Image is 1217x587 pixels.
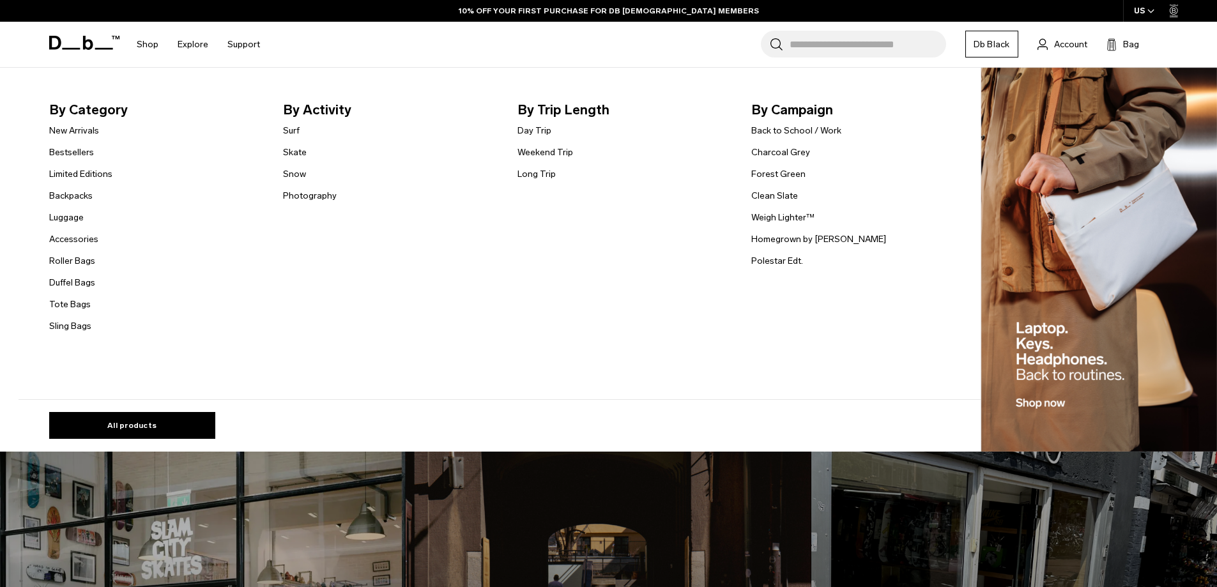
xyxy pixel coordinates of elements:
[49,412,215,439] a: All products
[283,124,300,137] a: Surf
[517,167,556,181] a: Long Trip
[283,189,337,202] a: Photography
[227,22,260,67] a: Support
[49,319,91,333] a: Sling Bags
[49,189,93,202] a: Backpacks
[459,5,759,17] a: 10% OFF YOUR FIRST PURCHASE FOR DB [DEMOGRAPHIC_DATA] MEMBERS
[49,298,91,311] a: Tote Bags
[751,189,798,202] a: Clean Slate
[1123,38,1139,51] span: Bag
[517,100,731,120] span: By Trip Length
[751,167,806,181] a: Forest Green
[751,211,815,224] a: Weigh Lighter™
[283,100,497,120] span: By Activity
[49,211,84,224] a: Luggage
[751,124,841,137] a: Back to School / Work
[283,146,307,159] a: Skate
[517,146,573,159] a: Weekend Trip
[751,233,886,246] a: Homegrown by [PERSON_NAME]
[49,146,94,159] a: Bestsellers
[1037,36,1087,52] a: Account
[49,167,112,181] a: Limited Editions
[751,254,803,268] a: Polestar Edt.
[517,124,551,137] a: Day Trip
[49,254,95,268] a: Roller Bags
[49,276,95,289] a: Duffel Bags
[49,233,98,246] a: Accessories
[751,146,810,159] a: Charcoal Grey
[178,22,208,67] a: Explore
[1054,38,1087,51] span: Account
[127,22,270,67] nav: Main Navigation
[965,31,1018,57] a: Db Black
[751,100,965,120] span: By Campaign
[283,167,306,181] a: Snow
[1106,36,1139,52] button: Bag
[137,22,158,67] a: Shop
[49,124,99,137] a: New Arrivals
[49,100,263,120] span: By Category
